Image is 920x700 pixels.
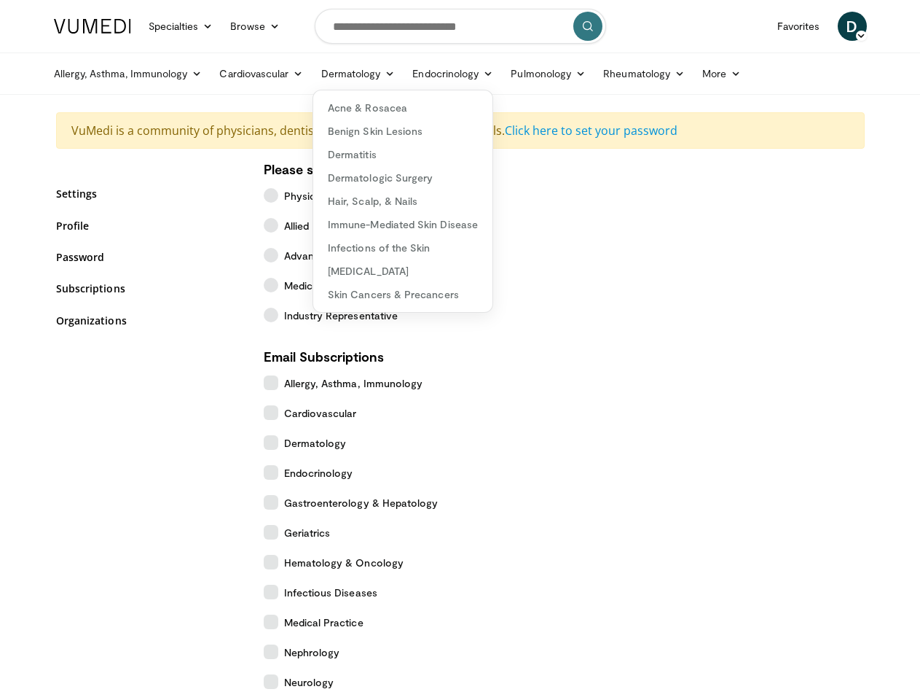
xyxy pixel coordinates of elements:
a: Browse [221,12,288,41]
span: Endocrinology [284,465,353,481]
a: Subscriptions [56,281,242,296]
a: Benign Skin Lesions [313,120,492,143]
span: Allergy, Asthma, Immunology [284,376,423,391]
a: [MEDICAL_DATA] [313,260,492,283]
span: Advanced Practice Provider (APP) [284,248,446,263]
strong: Please select your position [264,161,428,177]
a: Dermatology [312,59,404,88]
span: Gastroenterology & Hepatology [284,495,439,510]
span: Industry Representative [284,308,398,323]
img: VuMedi Logo [54,19,131,34]
a: Specialties [140,12,222,41]
a: Dermatologic Surgery [313,166,492,190]
input: Search topics, interventions [315,9,606,44]
a: Hair, Scalp, & Nails [313,190,492,213]
strong: Email Subscriptions [264,349,384,365]
a: Rheumatology [594,59,693,88]
span: Nephrology [284,645,340,660]
span: Neurology [284,674,334,690]
a: Profile [56,218,242,233]
a: Settings [56,186,242,201]
div: VuMedi is a community of physicians, dentists, and other clinical professionals. [56,112,865,149]
a: Organizations [56,313,242,328]
span: Dermatology [284,435,347,451]
a: More [693,59,750,88]
span: Medical Student [284,278,361,293]
a: Acne & Rosacea [313,96,492,120]
span: Physician [284,188,330,203]
a: Pulmonology [502,59,594,88]
a: Endocrinology [404,59,502,88]
span: Allied Health Professional [284,218,406,233]
a: Favorites [768,12,829,41]
a: Skin Cancers & Precancers [313,283,492,306]
span: Medical Practice [284,615,363,630]
span: Infectious Diseases [284,585,377,600]
span: Hematology & Oncology [284,555,404,570]
a: D [838,12,867,41]
span: Geriatrics [284,525,331,540]
a: Dermatitis [313,143,492,166]
a: Click here to set your password [505,122,677,139]
a: Allergy, Asthma, Immunology [45,59,211,88]
a: Immune-Mediated Skin Disease [313,213,492,236]
a: Infections of the Skin [313,236,492,260]
a: Password [56,249,242,265]
span: Cardiovascular [284,405,357,421]
a: Cardiovascular [211,59,312,88]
